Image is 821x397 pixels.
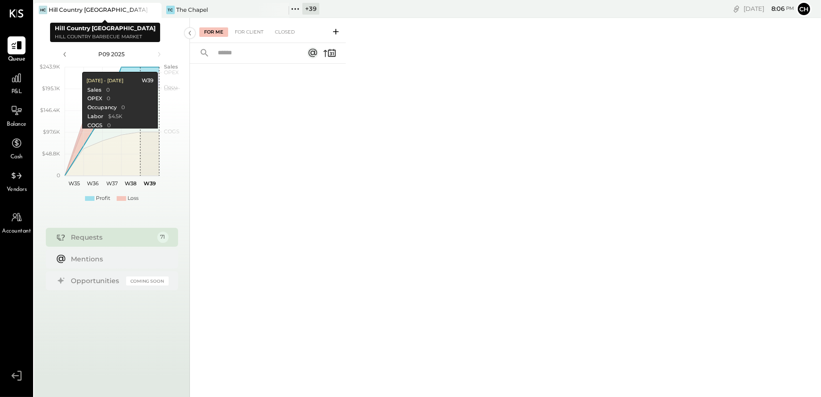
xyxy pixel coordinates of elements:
[55,25,155,32] b: Hill Country [GEOGRAPHIC_DATA]
[87,86,102,94] div: Sales
[166,6,175,14] div: TC
[302,3,319,15] div: + 39
[128,195,138,202] div: Loss
[11,88,22,96] span: P&L
[164,128,180,135] text: COGS
[157,232,169,243] div: 71
[87,122,103,129] div: COGS
[87,180,99,187] text: W36
[142,77,154,85] div: W39
[0,69,33,96] a: P&L
[126,276,169,285] div: Coming Soon
[107,122,111,129] div: 0
[744,4,794,13] div: [DATE]
[121,104,125,112] div: 0
[108,113,122,121] div: $4.5K
[49,6,147,14] div: Hill Country [GEOGRAPHIC_DATA]
[144,180,156,187] text: W39
[0,167,33,194] a: Vendors
[71,276,121,285] div: Opportunities
[164,84,180,90] text: Occu...
[10,153,23,162] span: Cash
[42,150,60,157] text: $48.8K
[40,107,60,113] text: $146.4K
[164,63,178,70] text: Sales
[57,172,60,179] text: 0
[164,69,179,76] text: OPEX
[86,78,123,84] div: [DATE] - [DATE]
[43,129,60,135] text: $97.6K
[106,180,118,187] text: W37
[230,27,268,37] div: For Client
[96,195,110,202] div: Profit
[0,102,33,129] a: Balance
[39,6,47,14] div: HC
[176,6,208,14] div: The Chapel
[87,95,102,103] div: OPEX
[732,4,741,14] div: copy link
[107,95,110,103] div: 0
[796,1,812,17] button: Ch
[87,104,117,112] div: Occupancy
[71,233,153,242] div: Requests
[2,227,31,236] span: Accountant
[55,33,155,41] p: Hill Country Barbecue Market
[0,208,33,236] a: Accountant
[68,180,80,187] text: W35
[270,27,299,37] div: Closed
[0,134,33,162] a: Cash
[0,36,33,64] a: Queue
[40,63,60,70] text: $243.9K
[72,50,152,58] div: P09 2025
[164,85,178,92] text: Labor
[199,27,228,37] div: For Me
[125,180,137,187] text: W38
[7,121,26,129] span: Balance
[8,55,26,64] span: Queue
[71,254,164,264] div: Mentions
[42,85,60,92] text: $195.1K
[106,86,110,94] div: 0
[87,113,103,121] div: Labor
[7,186,27,194] span: Vendors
